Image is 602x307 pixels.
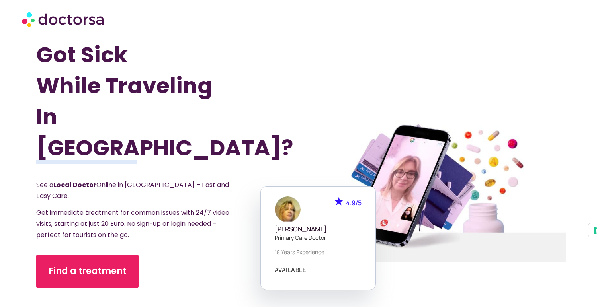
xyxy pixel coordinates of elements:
[36,255,139,288] a: Find a treatment
[53,180,96,189] strong: Local Doctor
[275,267,307,273] a: AVAILABLE
[36,180,229,200] span: See a Online in [GEOGRAPHIC_DATA] – Fast and Easy Care.
[346,198,362,207] span: 4.9/5
[49,265,126,278] span: Find a treatment
[36,39,262,163] h1: Got Sick While Traveling In [GEOGRAPHIC_DATA]?
[588,223,602,237] button: Your consent preferences for tracking technologies
[36,208,229,239] span: Get immediate treatment for common issues with 24/7 video visits, starting at just 20 Euro. No si...
[275,225,362,233] h5: [PERSON_NAME]
[275,248,362,256] p: 18 years experience
[275,233,362,242] p: Primary care doctor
